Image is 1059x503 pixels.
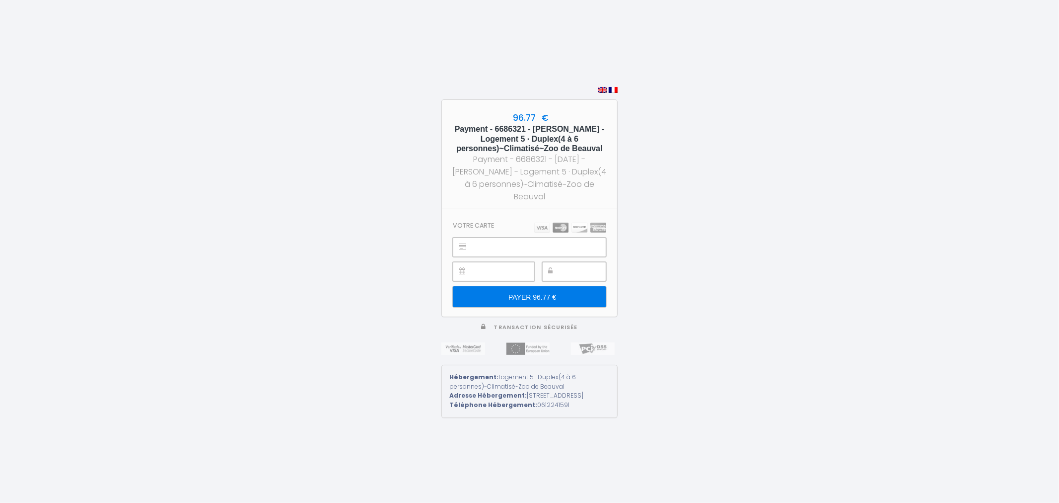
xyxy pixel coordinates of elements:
strong: Téléphone Hébergement: [449,401,537,409]
iframe: Secure payment input frame [475,238,606,256]
div: Payment - 6686321 - [DATE] - [PERSON_NAME] - Logement 5 · Duplex(4 à 6 personnes)~Climatisé~Zoo d... [451,153,608,203]
div: [STREET_ADDRESS] [449,391,610,401]
span: Transaction sécurisée [494,324,578,331]
iframe: Secure payment input frame [475,262,534,281]
strong: Hébergement: [449,373,498,381]
h3: Votre carte [453,222,494,229]
div: Logement 5 · Duplex(4 à 6 personnes)~Climatisé~Zoo de Beauval [449,373,610,392]
h5: Payment - 6686321 - [PERSON_NAME] - Logement 5 · Duplex(4 à 6 personnes)~Climatisé~Zoo de Beauval [451,124,608,153]
input: PAYER 96.77 € [453,286,606,307]
iframe: Secure payment input frame [565,262,606,281]
div: 0612241591 [449,401,610,410]
img: fr.png [609,87,618,93]
strong: Adresse Hébergement: [449,391,527,400]
img: en.png [598,87,607,93]
span: 96.77 € [510,112,549,124]
img: carts.png [534,223,606,233]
